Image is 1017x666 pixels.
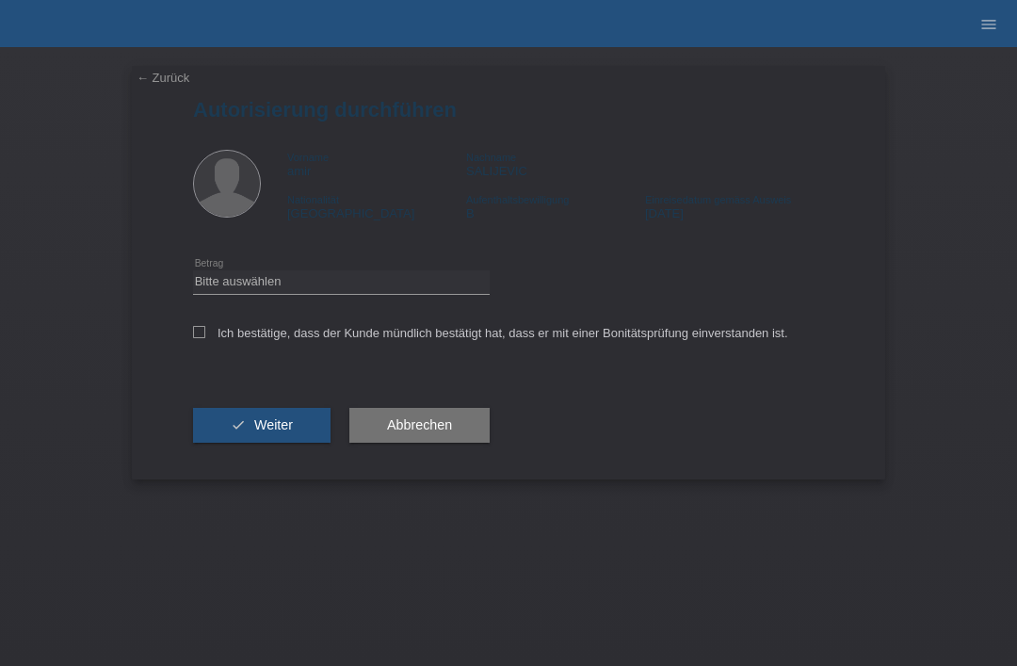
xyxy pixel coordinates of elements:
[254,417,293,432] span: Weiter
[137,71,189,85] a: ← Zurück
[466,194,569,205] span: Aufenthaltsbewilligung
[287,152,329,163] span: Vorname
[466,150,645,178] div: SALIJEVIC
[387,417,452,432] span: Abbrechen
[645,194,791,205] span: Einreisedatum gemäss Ausweis
[231,417,246,432] i: check
[287,192,466,220] div: [GEOGRAPHIC_DATA]
[193,98,824,122] h1: Autorisierung durchführen
[466,192,645,220] div: B
[645,192,824,220] div: [DATE]
[970,18,1008,29] a: menu
[193,326,788,340] label: Ich bestätige, dass der Kunde mündlich bestätigt hat, dass er mit einer Bonitätsprüfung einversta...
[287,150,466,178] div: amir
[466,152,516,163] span: Nachname
[193,408,331,444] button: check Weiter
[979,15,998,34] i: menu
[287,194,339,205] span: Nationalität
[349,408,490,444] button: Abbrechen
